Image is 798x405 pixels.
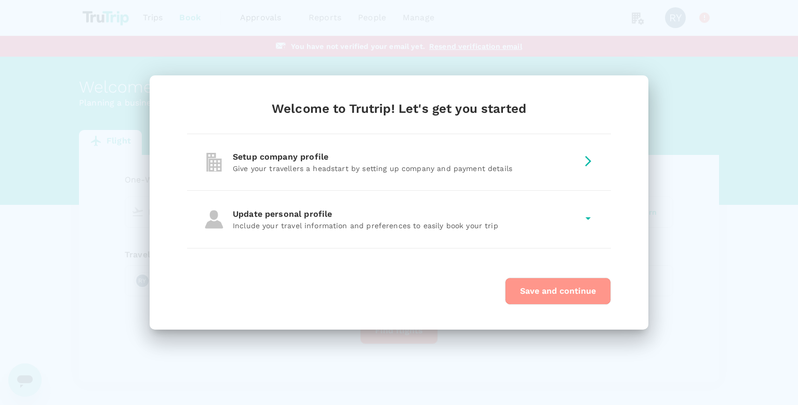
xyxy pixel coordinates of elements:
img: company-profile [204,152,224,173]
span: Update personal profile [233,209,340,219]
span: Setup company profile [233,152,337,162]
img: personal-profile [204,209,224,230]
div: Welcome to Trutrip! Let's get you started [187,100,611,117]
button: Save and continue [505,278,611,305]
p: Give your travellers a headstart by setting up company and payment details [233,163,578,174]
div: company-profileSetup company profileGive your travellers a headstart by setting up company and pa... [187,134,611,190]
p: Include your travel information and preferences to easily book your trip [233,220,578,231]
div: personal-profileUpdate personal profileInclude your travel information and preferences to easily ... [187,191,611,248]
